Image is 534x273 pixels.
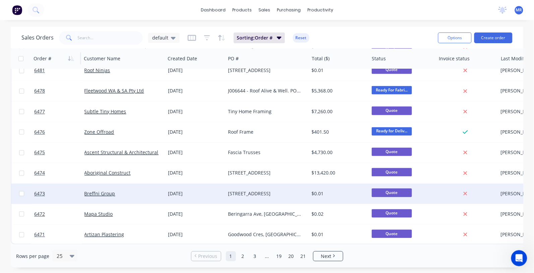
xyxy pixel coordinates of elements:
[474,32,513,43] button: Create order
[228,231,302,238] div: Goodwood Cres, [GEOGRAPHIC_DATA]
[34,102,84,122] a: 6477
[84,231,124,238] a: Artizan Plastering
[228,149,302,156] div: Fascia Trusses
[168,191,223,197] div: [DATE]
[372,148,412,156] span: Quote
[312,191,364,197] div: $0.01
[312,67,364,74] div: $0.01
[293,33,309,43] button: Reset
[34,149,45,156] span: 6475
[84,191,115,197] a: Breffni Group
[16,253,49,260] span: Rows per page
[34,163,84,183] a: 6474
[313,253,343,260] a: Next page
[511,250,527,266] iframe: Intercom live chat
[274,251,284,261] a: Page 19
[34,170,45,177] span: 6474
[84,149,171,156] a: Ascent Structural & Architectural Steel
[84,211,113,217] a: Mapa Studio
[312,109,364,115] div: $7,260.00
[34,109,45,115] span: 6477
[228,88,302,94] div: J006644 - Roof Alive & Well. PO256744
[226,251,236,261] a: Page 1 is your current page
[168,149,223,156] div: [DATE]
[372,127,412,136] span: Ready for Deliv...
[438,32,472,43] button: Options
[34,81,84,101] a: 6478
[298,251,308,261] a: Page 21
[168,109,223,115] div: [DATE]
[198,253,217,260] span: Previous
[34,225,84,245] a: 6471
[312,88,364,94] div: $5,368.00
[372,230,412,238] span: Quote
[372,209,412,218] span: Quote
[84,88,144,94] a: Fleetwood WA & SA Pty Ltd
[228,211,302,218] div: Beringarra Ave, [GEOGRAPHIC_DATA]
[228,67,302,74] div: [STREET_ADDRESS]
[84,55,120,62] div: Customer Name
[78,31,143,45] input: Search...
[312,129,364,136] div: $401.50
[84,170,131,176] a: Aboriginal Construct
[34,55,51,62] div: Order #
[197,5,229,15] a: dashboard
[84,109,126,115] a: Subtle Tiny Homes
[255,5,274,15] div: sales
[168,170,223,177] div: [DATE]
[312,231,364,238] div: $0.01
[21,35,54,41] h1: Sales Orders
[228,170,302,177] div: [STREET_ADDRESS]
[12,5,22,15] img: Factory
[34,184,84,204] a: 6473
[372,189,412,197] span: Quote
[191,253,221,260] a: Previous page
[312,211,364,218] div: $0.02
[34,143,84,163] a: 6475
[234,32,285,43] button: Sorting:Order #
[228,191,302,197] div: [STREET_ADDRESS]
[274,5,304,15] div: purchasing
[168,211,223,218] div: [DATE]
[228,129,302,136] div: Roof Frame
[34,204,84,224] a: 6472
[168,129,223,136] div: [DATE]
[372,66,412,74] span: Quote
[312,55,330,62] div: Total ($)
[34,129,45,136] span: 6476
[34,211,45,218] span: 6472
[34,61,84,81] a: 6481
[312,170,364,177] div: $13,420.00
[237,35,273,41] span: Sorting: Order #
[188,251,346,261] ul: Pagination
[286,251,296,261] a: Page 20
[321,253,332,260] span: Next
[228,55,239,62] div: PO #
[262,251,272,261] a: Jump forward
[84,67,110,74] a: Roof Ninjas
[84,129,114,135] a: Zone Offroad
[228,109,302,115] div: Tiny Home Framing
[152,34,168,41] span: default
[238,251,248,261] a: Page 2
[439,55,470,62] div: Invoice status
[34,231,45,238] span: 6471
[168,88,223,94] div: [DATE]
[168,231,223,238] div: [DATE]
[250,251,260,261] a: Page 3
[168,67,223,74] div: [DATE]
[168,55,197,62] div: Created Date
[372,107,412,115] span: Quote
[516,7,522,13] span: MR
[34,88,45,94] span: 6478
[229,5,255,15] div: products
[372,55,386,62] div: Status
[34,191,45,197] span: 6473
[304,5,337,15] div: productivity
[372,86,412,94] span: Ready For Fabri...
[34,67,45,74] span: 6481
[372,168,412,177] span: Quote
[34,122,84,142] a: 6476
[312,149,364,156] div: $4,730.00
